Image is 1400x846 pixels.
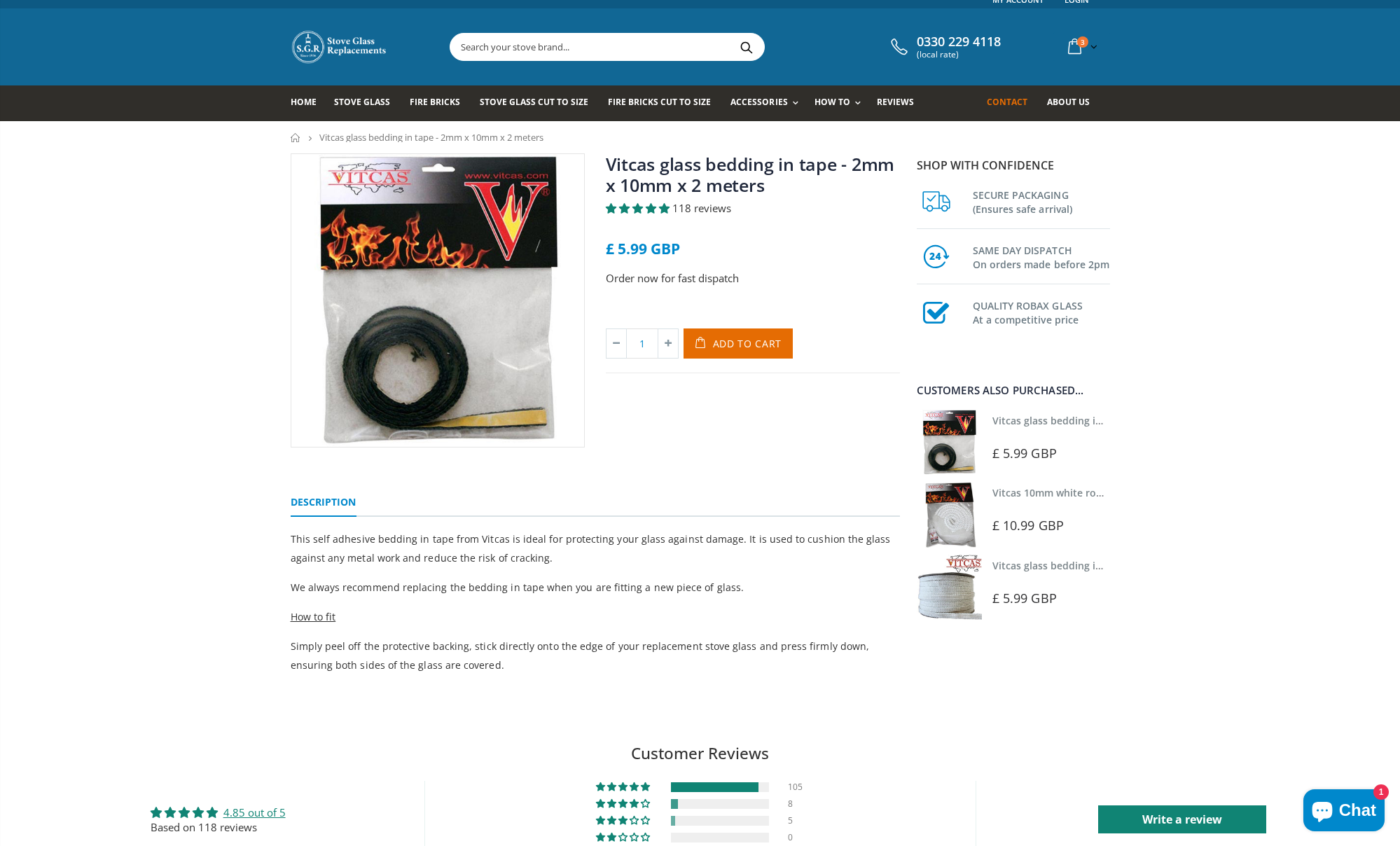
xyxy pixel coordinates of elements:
p: This self adhesive bedding in tape from Vitcas is ideal for protecting your glass against damage.... [291,529,900,567]
div: 8 [788,799,805,809]
span: 4.85 stars [606,201,672,215]
div: Average rating is 4.85 stars [151,805,286,820]
h3: QUALITY ROBAX GLASS At a competitive price [973,296,1110,327]
img: vitcas-stove-tape-self-adhesive-black_800x_crop_center.jpg [291,154,584,447]
span: Fire Bricks [410,96,460,108]
a: Vitcas glass bedding in tape - 2mm x 10mm x 2 meters [606,152,895,197]
span: £ 10.99 GBP [992,517,1064,534]
button: Search [731,34,763,60]
span: Add to Cart [713,337,782,350]
span: Home [291,96,317,108]
span: (local rate) [917,50,1001,60]
a: 4.85 out of 5 [223,805,286,819]
span: £ 5.99 GBP [992,590,1057,606]
a: Vitcas glass bedding in tape - 2mm x 10mm x 2 meters [992,414,1254,427]
a: How To [815,85,868,121]
img: Vitcas stove glass bedding in tape [917,410,982,475]
a: Home [291,85,327,121]
span: £ 5.99 GBP [992,445,1057,462]
inbox-online-store-chat: Shopify online store chat [1299,789,1389,835]
a: Write a review [1098,805,1266,833]
span: Vitcas glass bedding in tape - 2mm x 10mm x 2 meters [319,131,543,144]
span: How To [815,96,850,108]
a: Vitcas 10mm white rope kit - includes rope seal and glue! [992,486,1267,499]
div: 4% (5) reviews with 3 star rating [596,816,652,826]
span: How to fit [291,610,336,623]
div: 89% (105) reviews with 5 star rating [596,782,652,792]
a: 0330 229 4118 (local rate) [887,34,1001,60]
span: Fire Bricks Cut To Size [608,96,711,108]
a: Fire Bricks [410,85,471,121]
a: Stove Glass Cut To Size [480,85,599,121]
span: £ 5.99 GBP [606,239,680,258]
a: Home [291,133,301,142]
p: Order now for fast dispatch [606,270,900,286]
a: Reviews [877,85,924,121]
a: About us [1047,85,1100,121]
h3: SECURE PACKAGING (Ensures safe arrival) [973,186,1110,216]
div: Customers also purchased... [917,385,1110,396]
input: Search your stove brand... [450,34,921,60]
p: We always recommend replacing the bedding in tape when you are fitting a new piece of glass. [291,578,900,597]
span: 3 [1077,36,1088,48]
a: Accessories [730,85,805,121]
a: Fire Bricks Cut To Size [608,85,721,121]
a: Contact [987,85,1038,121]
span: 118 reviews [672,201,731,215]
span: Stove Glass Cut To Size [480,96,588,108]
a: Stove Glass [334,85,401,121]
a: Description [291,489,356,517]
span: 0330 229 4118 [917,34,1001,50]
div: Based on 118 reviews [151,820,286,835]
h3: SAME DAY DISPATCH On orders made before 2pm [973,241,1110,272]
a: 3 [1062,33,1100,60]
h2: Customer Reviews [11,742,1389,765]
span: About us [1047,96,1090,108]
img: Stove Glass Replacement [291,29,389,64]
p: Shop with confidence [917,157,1110,174]
a: Vitcas glass bedding in tape - 2mm x 15mm x 2 meters (White) [992,559,1290,572]
p: Simply peel off the protective backing, stick directly onto the edge of your replacement stove gl... [291,637,900,674]
div: 7% (8) reviews with 4 star rating [596,799,652,809]
span: Stove Glass [334,96,390,108]
div: 5 [788,816,805,826]
span: Accessories [730,96,787,108]
img: Vitcas white rope, glue and gloves kit 10mm [917,482,982,547]
img: Vitcas stove glass bedding in tape [917,555,982,620]
button: Add to Cart [684,328,793,359]
span: Reviews [877,96,914,108]
span: Contact [987,96,1027,108]
div: 105 [788,782,805,792]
